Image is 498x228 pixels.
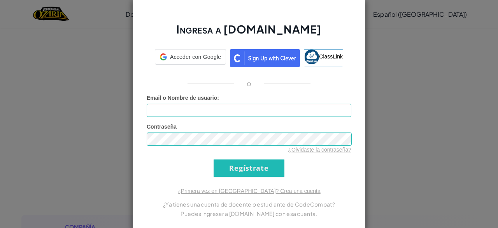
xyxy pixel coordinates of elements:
span: ClassLink [319,53,343,59]
span: Email o Nombre de usuario [147,95,217,101]
a: ¿Olvidaste la contraseña? [288,147,351,153]
img: clever_sso_button@2x.png [230,49,300,67]
div: Acceder con Google [155,49,226,65]
a: Acceder con Google [155,49,226,67]
input: Regístrate [214,159,284,177]
p: Puedes ingresar a [DOMAIN_NAME] con esa cuenta. [147,209,351,218]
p: o [247,79,251,88]
a: ¿Primera vez en [GEOGRAPHIC_DATA]? Crea una cuenta [177,188,321,194]
p: ¿Ya tienes una cuenta de docente o estudiante de CodeCombat? [147,200,351,209]
label: : [147,94,219,102]
span: Contraseña [147,124,177,130]
img: classlink-logo-small.png [304,49,319,64]
h2: Ingresa a [DOMAIN_NAME] [147,22,351,44]
span: Acceder con Google [170,53,221,61]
